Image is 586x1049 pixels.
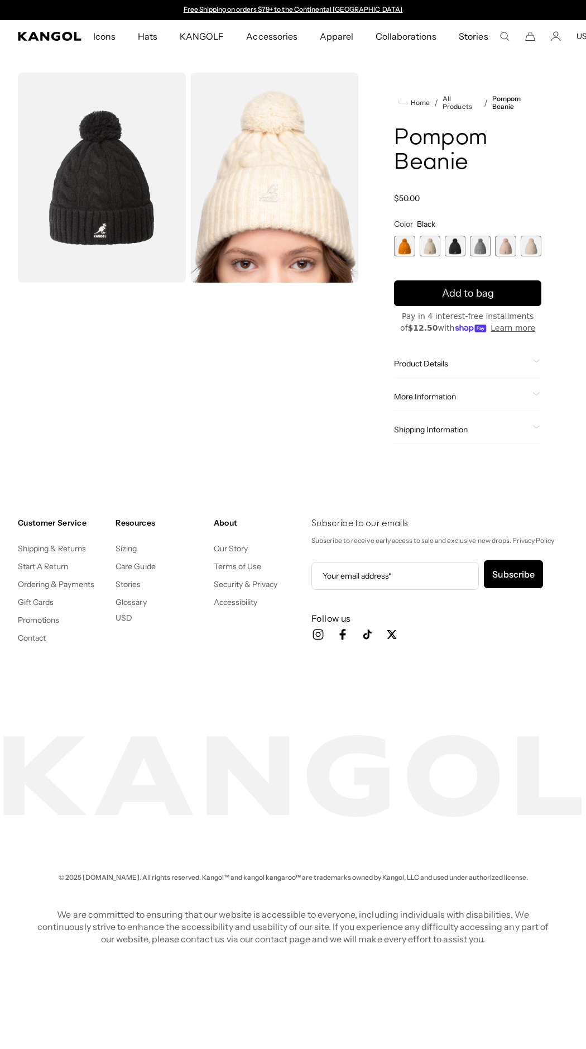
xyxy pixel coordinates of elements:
label: Burnt Orange [394,236,415,256]
a: Security & Privacy [214,579,278,589]
span: Shipping Information [394,425,528,435]
li: / [479,96,488,109]
button: USD [116,613,132,623]
img: beige [190,73,358,283]
span: Home [409,99,430,107]
div: Announcement [178,6,408,15]
a: Accessories [235,20,308,53]
span: Hats [138,20,157,53]
a: Shipping & Returns [18,543,87,554]
span: Collaborations [376,20,436,53]
a: Collaborations [364,20,448,53]
span: Stories [459,20,488,53]
li: / [430,96,438,109]
summary: Search here [499,31,510,41]
img: color-black [18,73,186,283]
a: Hats [127,20,169,53]
a: Stories [448,20,499,53]
span: Accessories [246,20,297,53]
a: Glossary [116,597,146,607]
button: Add to bag [394,280,541,306]
a: Our Story [214,543,248,554]
a: Kangol [18,32,82,41]
button: Subscribe [484,560,543,588]
span: Add to bag [442,286,494,301]
button: Cart [525,31,535,41]
h4: About [214,518,302,528]
a: Care Guide [116,561,155,571]
span: $50.00 [394,193,420,203]
a: Start A Return [18,561,68,571]
a: Ordering & Payments [18,579,95,589]
span: Product Details [394,359,528,369]
label: Chalk [521,236,541,256]
a: Terms of Use [214,561,261,571]
div: 2 of 6 [420,236,440,256]
h4: Resources [116,518,204,528]
div: 5 of 6 [495,236,516,256]
span: Icons [93,20,116,53]
a: KANGOLF [169,20,235,53]
div: 4 of 6 [470,236,491,256]
div: 3 of 6 [445,236,465,256]
span: Apparel [320,20,353,53]
h1: Pompom Beanie [394,126,541,175]
div: 1 of 6 [394,236,415,256]
span: Black [417,219,435,229]
h4: Customer Service [18,518,107,528]
label: Black [445,236,465,256]
p: Subscribe to receive early access to sale and exclusive new drops. Privacy Policy [311,535,568,547]
a: Sizing [116,543,137,554]
a: Free Shipping on orders $79+ to the Continental [GEOGRAPHIC_DATA] [184,5,403,13]
a: Stories [116,579,141,589]
div: 6 of 6 [521,236,541,256]
label: Grey [470,236,491,256]
a: Promotions [18,615,59,625]
span: KANGOLF [180,20,224,53]
a: Pompom Beanie [492,95,541,111]
a: Account [551,31,561,41]
slideshow-component: Announcement bar [178,6,408,15]
a: Icons [82,20,127,53]
product-gallery: Gallery Viewer [18,73,358,283]
div: 1 of 2 [178,6,408,15]
span: Color [394,219,413,229]
p: We are committed to ensuring that our website is accessible to everyone, including individuals wi... [34,908,552,945]
h4: Subscribe to our emails [311,518,568,530]
a: All Products [443,95,479,111]
nav: breadcrumbs [394,95,541,111]
span: More Information [394,392,528,402]
h3: Follow us [311,612,568,624]
a: Accessibility [214,597,257,607]
label: Light Pink [495,236,516,256]
a: Home [398,98,430,108]
a: Apparel [309,20,364,53]
label: Beige [420,236,440,256]
a: Gift Cards [18,597,54,607]
a: Contact [18,633,46,643]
